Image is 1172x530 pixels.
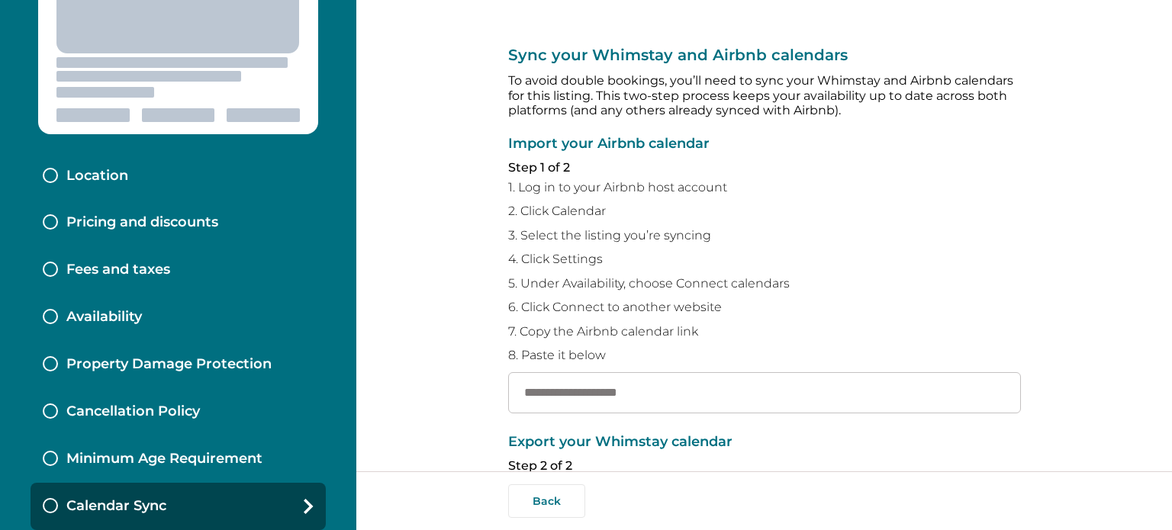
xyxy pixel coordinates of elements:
[66,309,142,326] p: Availability
[508,180,1021,195] p: 1. Log in to your Airbnb host account
[508,458,1021,474] p: Step 2 of 2
[508,204,1021,219] p: 2. Click Calendar
[66,498,166,515] p: Calendar Sync
[508,228,1021,243] p: 3. Select the listing you’re syncing
[66,262,170,278] p: Fees and taxes
[508,46,1021,64] p: Sync your Whimstay and Airbnb calendars
[66,356,272,373] p: Property Damage Protection
[66,451,262,467] p: Minimum Age Requirement
[508,324,1021,339] p: 7. Copy the Airbnb calendar link
[66,403,200,420] p: Cancellation Policy
[508,73,1021,118] p: To avoid double bookings, you’ll need to sync your Whimstay and Airbnb calendars for this listing...
[508,252,1021,267] p: 4. Click Settings
[66,168,128,185] p: Location
[508,137,1021,152] p: Import your Airbnb calendar
[508,348,1021,363] p: 8. Paste it below
[508,484,585,518] button: Back
[66,214,218,231] p: Pricing and discounts
[508,435,1021,450] p: Export your Whimstay calendar
[508,300,1021,315] p: 6. Click Connect to another website
[508,276,1021,291] p: 5. Under Availability, choose Connect calendars
[508,160,1021,175] p: Step 1 of 2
